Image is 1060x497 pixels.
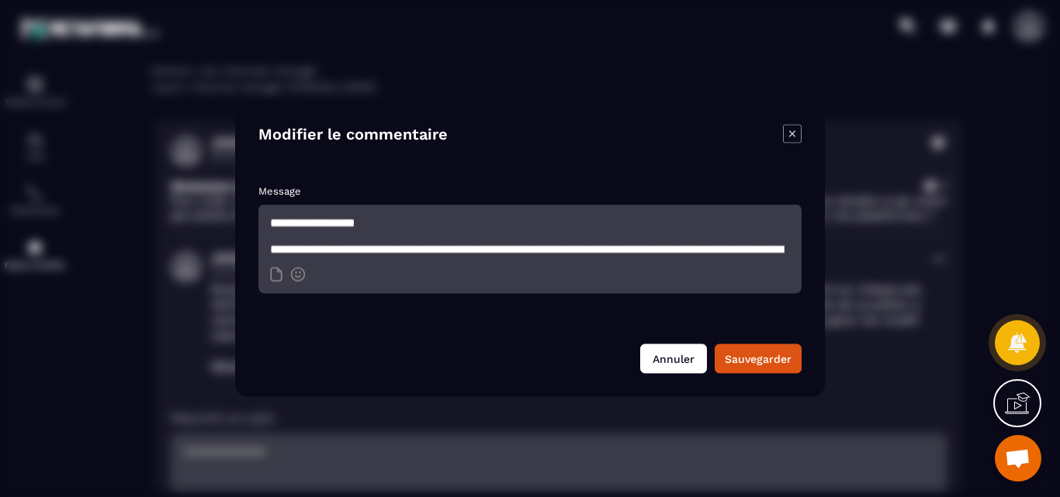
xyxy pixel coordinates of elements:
button: Annuler [640,343,707,373]
p: Message [258,185,802,196]
div: Sauvegarder [725,350,792,366]
button: Sauvegarder [715,343,802,373]
a: Ouvrir le chat [995,435,1041,481]
h4: Modifier le commentaire [258,124,448,146]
